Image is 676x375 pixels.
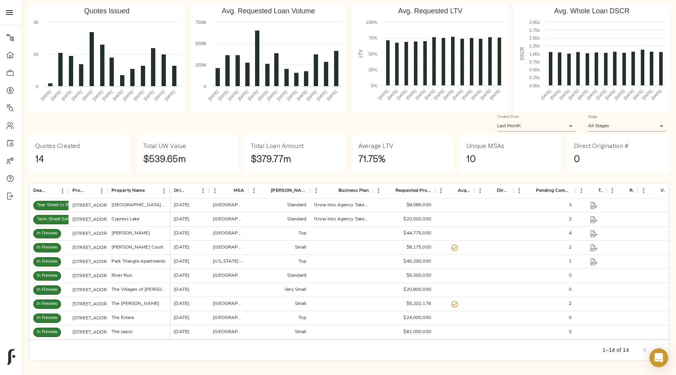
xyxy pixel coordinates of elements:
[213,216,244,223] div: Houston-Pasadena-The Woodlands, TX Metro Area
[111,244,163,251] div: Kennedy Court
[29,4,184,112] svg: Quotes Issued
[34,258,61,265] span: In Review
[586,88,598,100] text: [DATE]
[607,185,618,197] button: Menu
[588,121,666,132] div: All Stages
[213,244,244,251] div: Palm Bay-Melbourne-Titusville, FL Metro Area
[314,202,369,209] div: Grow into Agency Takeout
[34,216,74,223] span: Term Sheet Sent
[72,288,117,292] a: [STREET_ADDRESS]
[72,245,156,250] a: [STREET_ADDRESS][PERSON_NAME]
[72,330,156,335] a: [STREET_ADDRESS][PERSON_NAME]
[406,202,431,209] div: $8,085,000
[405,88,417,100] text: [DATE]
[286,89,298,101] text: [DATE]
[614,88,626,100] text: [DATE]
[649,185,660,196] button: Sort
[529,59,540,64] text: 0.75x
[298,230,306,237] div: Top
[327,185,338,196] button: Sort
[186,185,197,196] button: Sort
[298,258,306,265] div: Top
[326,89,338,101] text: [DATE]
[474,183,513,198] div: Direct?
[638,185,649,197] button: Menu
[209,185,221,197] button: Menu
[569,202,572,209] div: 3
[35,141,80,151] h6: Quotes Created
[46,186,57,197] button: Sort
[284,287,306,293] div: Very Small
[470,88,482,100] text: [DATE]
[34,20,38,25] text: 40
[497,115,520,119] label: Created Since:
[170,183,209,198] div: Origination Date
[287,272,306,279] div: Standard
[575,185,587,197] button: Menu
[35,153,44,164] strong: 14
[403,287,431,293] div: $20,800,000
[558,88,570,100] text: [DATE]
[266,89,278,101] text: [DATE]
[569,287,572,293] div: 0
[540,88,552,100] text: [DATE]
[352,4,508,112] svg: Avg. Requested LTV
[310,185,322,197] button: Menu
[486,185,497,196] button: Sort
[629,183,634,198] div: Report
[68,183,108,198] div: Property Address
[143,153,186,164] strong: $539.65m
[461,88,473,100] text: [DATE]
[513,185,525,197] button: Menu
[529,28,540,32] text: 1.75x
[377,88,389,100] text: [DATE]
[29,183,68,198] div: Deal Stage
[257,89,269,101] text: [DATE]
[569,329,572,335] div: 0
[71,89,83,101] text: [DATE]
[34,301,61,307] span: In Review
[34,244,61,251] span: In Review
[466,141,504,151] h6: Unique MSAs
[403,258,431,265] div: $45,290,000
[660,183,665,198] div: Version
[554,7,629,15] text: Avg. Whole Loan DSCR
[480,88,491,100] text: [DATE]
[191,4,346,112] svg: Avg. Requested Loan Volume
[34,230,61,237] span: In Review
[451,88,463,100] text: [DATE]
[133,89,144,101] text: [DATE]
[34,52,38,57] text: 20
[338,183,369,198] div: Business Plan
[474,185,486,197] button: Menu
[61,89,72,101] text: [DATE]
[447,185,458,196] button: Sort
[213,301,244,307] div: Longview, TX Metro Area
[569,272,572,279] div: 0
[111,272,132,279] div: River Run
[529,52,540,56] text: 1.00x
[366,20,377,25] text: 100%
[632,88,644,100] text: [DATE]
[81,89,93,101] text: [DATE]
[598,183,603,198] div: Tear Sheet
[170,311,209,325] div: [DATE]
[34,315,61,321] span: In Review
[213,230,244,237] div: Los Angeles-Long Beach-Anaheim, CA Metro Area
[85,186,96,197] button: Sort
[371,83,377,88] text: 0%
[433,88,445,100] text: [DATE]
[569,244,572,251] div: 2
[111,301,159,307] div: The Woods
[33,183,46,198] div: Deal Stage
[50,89,62,101] text: [DATE]
[251,153,291,164] strong: $379.77m
[170,241,209,255] div: [DATE]
[197,185,209,197] button: Menu
[223,185,234,196] button: Sort
[164,89,176,101] text: [DATE]
[398,7,462,15] text: Avg. Requested LTV
[287,202,306,209] div: Standard
[72,231,117,236] a: [STREET_ADDRESS]
[111,202,166,209] div: Grand Monarch Apartments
